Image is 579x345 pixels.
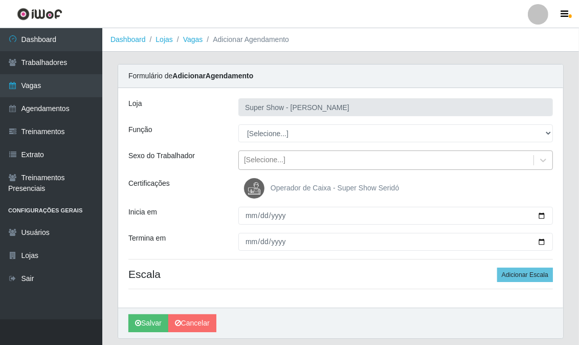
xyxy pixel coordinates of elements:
label: Loja [128,98,142,109]
label: Sexo do Trabalhador [128,150,195,161]
div: [Selecione...] [244,155,285,166]
button: Adicionar Escala [497,268,553,282]
div: Formulário de [118,64,563,88]
input: 00/00/0000 [238,207,553,225]
a: Lojas [155,35,172,44]
strong: Adicionar Agendamento [172,72,253,80]
nav: breadcrumb [102,28,579,52]
img: Operador de Caixa - Super Show Seridó [244,178,269,199]
button: Salvar [128,314,168,332]
label: Certificações [128,178,170,189]
a: Dashboard [110,35,146,44]
a: Vagas [183,35,203,44]
a: Cancelar [168,314,216,332]
label: Termina em [128,233,166,244]
h4: Escala [128,268,553,281]
span: Operador de Caixa - Super Show Seridó [271,184,399,192]
input: 00/00/0000 [238,233,553,251]
label: Inicia em [128,207,157,218]
img: CoreUI Logo [17,8,62,20]
label: Função [128,124,152,135]
li: Adicionar Agendamento [203,34,289,45]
